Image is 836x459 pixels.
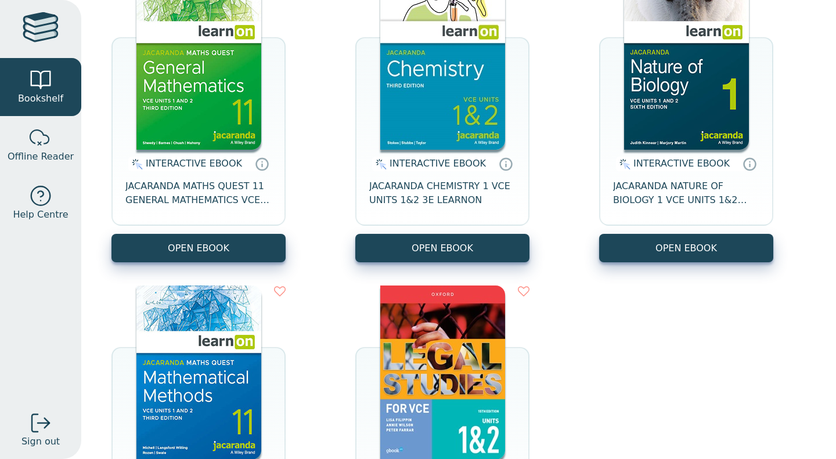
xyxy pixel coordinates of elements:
[743,157,756,171] a: Interactive eBooks are accessed online via the publisher’s portal. They contain interactive resou...
[499,157,513,171] a: Interactive eBooks are accessed online via the publisher’s portal. They contain interactive resou...
[599,234,773,262] button: OPEN EBOOK
[613,179,759,207] span: JACARANDA NATURE OF BIOLOGY 1 VCE UNITS 1&2 LEARNON 6E (INCL STUDYON) EBOOK
[125,179,272,207] span: JACARANDA MATHS QUEST 11 GENERAL MATHEMATICS VCE UNITS 1&2 3E LEARNON
[111,234,286,262] button: OPEN EBOOK
[372,157,387,171] img: interactive.svg
[13,208,68,222] span: Help Centre
[633,158,730,169] span: INTERACTIVE EBOOK
[18,92,63,106] span: Bookshelf
[128,157,143,171] img: interactive.svg
[8,150,74,164] span: Offline Reader
[146,158,242,169] span: INTERACTIVE EBOOK
[21,435,60,449] span: Sign out
[616,157,630,171] img: interactive.svg
[355,234,529,262] button: OPEN EBOOK
[390,158,486,169] span: INTERACTIVE EBOOK
[255,157,269,171] a: Interactive eBooks are accessed online via the publisher’s portal. They contain interactive resou...
[369,179,516,207] span: JACARANDA CHEMISTRY 1 VCE UNITS 1&2 3E LEARNON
